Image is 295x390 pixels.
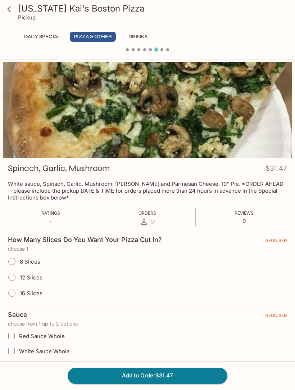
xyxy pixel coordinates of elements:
p: 0 [235,218,254,224]
span: 8 Slices [20,258,40,265]
p: - [41,218,60,224]
button: Daily Special [20,32,64,42]
span: Ratings [41,210,60,216]
h4: How Many Slices Do You Want Your Pizza Cut In? [8,236,162,244]
span: Reviews [235,210,254,216]
p: White sauce, Spinach, Garlic, Mushroom, [PERSON_NAME] and Parmesan Cheese. 19" Pie. *ORDER AHEAD—... [8,180,287,201]
h4: $31.47 [265,163,287,177]
p: choose from 1 up to 2 options [8,321,287,327]
button: Add to Order$31.47 [68,368,227,384]
span: REQUIRED [265,313,287,321]
div: Spinach, Garlic, Mushroom [3,62,292,158]
span: Red Sauce Whole [19,333,65,340]
span: Orders [139,210,156,216]
p: Pickup [18,14,36,21]
h3: [US_STATE] Kai's Boston Pizza [18,3,289,14]
span: 12 Slices [20,274,42,281]
p: choose 1 [8,246,287,252]
span: 17 [150,218,155,225]
button: Pizza & Other [70,32,116,42]
span: REQUIRED [265,238,287,246]
button: Drinks [122,32,154,42]
h3: Spinach, Garlic, Mushroom [8,163,110,174]
span: White Sauce Whole [19,348,70,355]
span: 16 Slices [20,290,42,297]
h4: Sauce [8,311,27,319]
